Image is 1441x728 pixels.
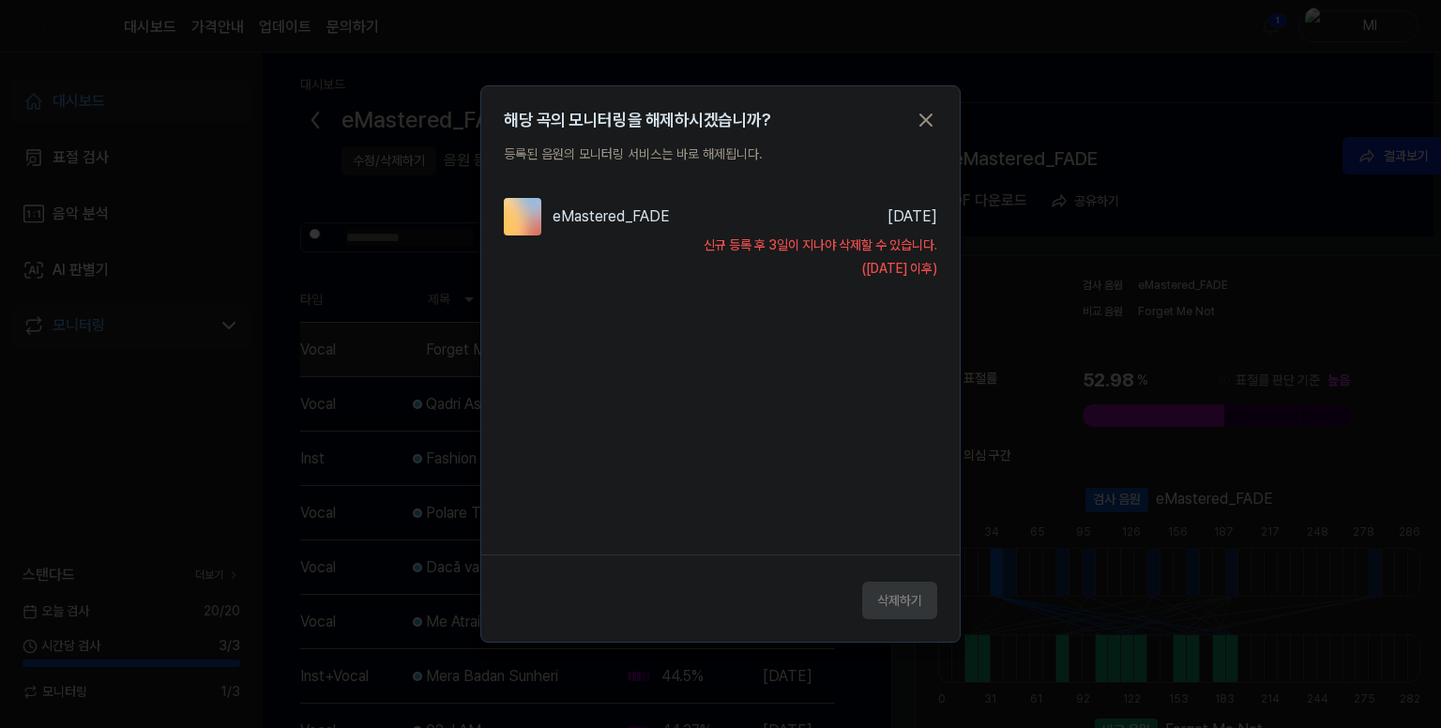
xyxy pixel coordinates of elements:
[887,205,937,228] div: [DATE]
[553,205,670,228] div: eMastered_FADE
[504,235,937,279] div: 신규 등록 후 3일이 지나야 삭제할 수 있습니다.
[504,112,771,129] h2: 해당 곡의 모니터링을 해제하시겠습니까?
[504,198,541,235] img: thumbnail_240_10.png
[504,259,937,279] div: ([DATE] 이후)
[504,144,937,164] p: 등록된 음원의 모니터링 서비스는 바로 해제됩니다.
